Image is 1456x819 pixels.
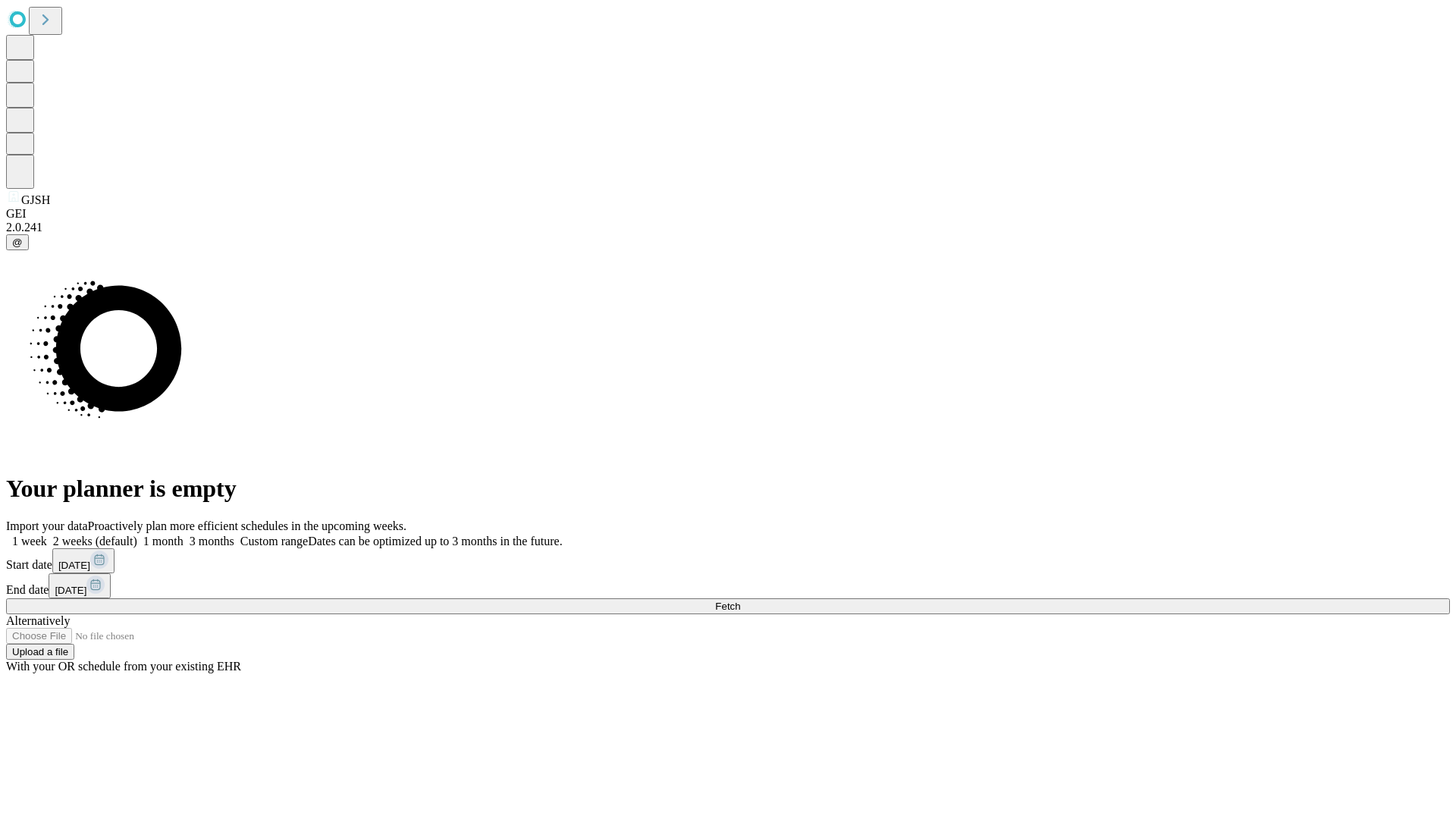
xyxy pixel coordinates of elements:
span: GJSH [21,193,50,206]
div: Start date [6,548,1450,573]
span: [DATE] [55,585,86,596]
button: Fetch [6,598,1450,614]
div: 2.0.241 [6,221,1450,234]
span: 1 month [143,535,184,548]
span: Alternatively [6,614,70,627]
button: [DATE] [49,573,111,598]
span: Dates can be optimized up to 3 months in the future. [308,535,562,548]
span: With your OR schedule from your existing EHR [6,660,241,673]
span: Proactively plan more efficient schedules in the upcoming weeks. [88,519,406,532]
button: [DATE] [52,548,115,573]
span: [DATE] [58,560,90,571]
span: Import your data [6,519,88,532]
div: GEI [6,207,1450,221]
span: 1 week [12,535,47,548]
span: @ [12,237,23,248]
button: Upload a file [6,644,74,660]
span: 3 months [190,535,234,548]
span: Fetch [715,601,740,612]
span: 2 weeks (default) [53,535,137,548]
span: Custom range [240,535,308,548]
div: End date [6,573,1450,598]
h1: Your planner is empty [6,475,1450,503]
button: @ [6,234,29,250]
